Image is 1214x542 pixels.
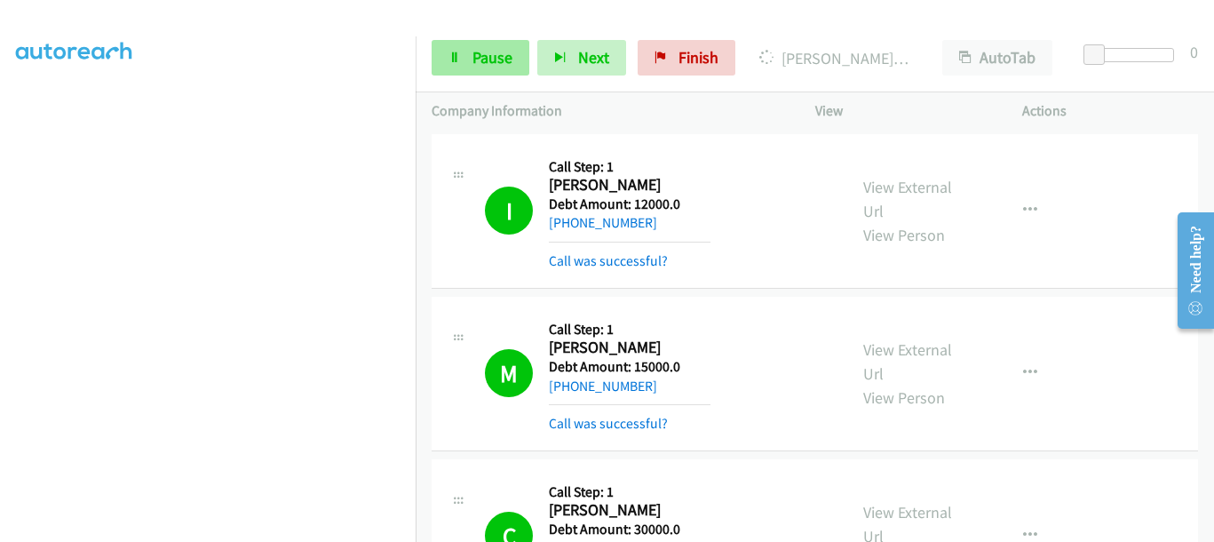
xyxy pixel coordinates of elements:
[638,40,735,76] a: Finish
[549,252,668,269] a: Call was successful?
[432,100,783,122] p: Company Information
[578,47,609,68] span: Next
[1092,48,1174,62] div: Delay between calls (in seconds)
[549,500,710,521] h2: [PERSON_NAME]
[549,378,657,395] a: [PHONE_NUMBER]
[432,40,529,76] a: Pause
[472,47,512,68] span: Pause
[759,46,910,70] p: [PERSON_NAME] Mc [PERSON_NAME]
[942,40,1052,76] button: AutoTab
[549,158,710,176] h5: Call Step: 1
[485,187,533,235] h1: I
[863,339,952,384] a: View External Url
[549,521,710,538] h5: Debt Amount: 30000.0
[1190,40,1198,64] div: 0
[863,225,945,245] a: View Person
[549,483,710,501] h5: Call Step: 1
[549,214,657,231] a: [PHONE_NUMBER]
[678,47,718,68] span: Finish
[863,387,945,408] a: View Person
[549,175,710,195] h2: [PERSON_NAME]
[485,349,533,397] h1: M
[863,177,952,221] a: View External Url
[549,321,710,339] h5: Call Step: 1
[537,40,626,76] button: Next
[549,195,710,213] h5: Debt Amount: 12000.0
[549,338,710,358] h2: [PERSON_NAME]
[549,358,710,376] h5: Debt Amount: 15000.0
[549,415,668,432] a: Call was successful?
[1162,200,1214,341] iframe: Resource Center
[815,100,991,122] p: View
[1022,100,1198,122] p: Actions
